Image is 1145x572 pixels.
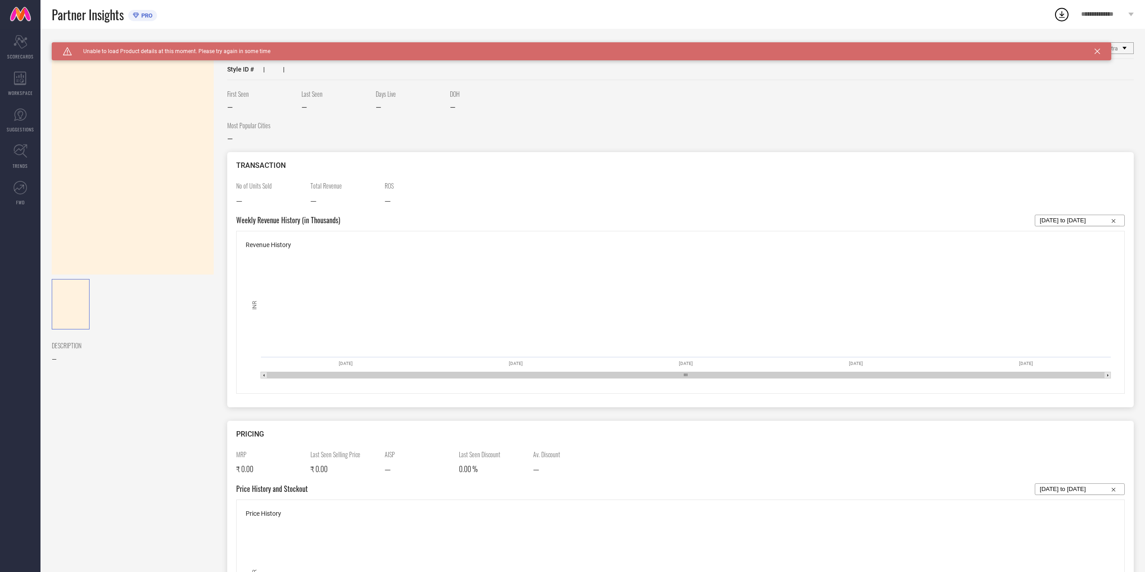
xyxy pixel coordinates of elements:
span: — [301,103,307,112]
div: PRICING [236,430,1125,438]
span: SCORECARDS [7,53,34,60]
span: Weekly Revenue History (in Thousands) [236,215,340,226]
span: ₹ 0.00 [236,464,253,474]
span: — [227,103,233,112]
span: — [376,103,381,112]
span: No of Units Sold [236,181,304,190]
span: — [533,464,539,474]
span: WORKSPACE [8,90,33,96]
div: TRANSACTION [236,161,1125,170]
span: MRP [236,450,304,459]
span: — [450,103,455,112]
div: Open download list [1054,6,1070,23]
span: Revenue History [246,241,291,248]
span: — [310,195,316,206]
span: AISP [385,450,452,459]
span: 0.00 % [459,464,478,474]
span: Price History and Stockout [236,483,308,495]
span: ₹ 0.00 [310,464,328,474]
span: SUGGESTIONS [7,126,34,133]
span: — [227,135,233,143]
span: — [236,195,242,206]
span: Most Popular Cities [227,121,295,130]
span: DOH [450,89,517,99]
span: Unable to load Product details at this moment. Please try again in some time [72,48,270,54]
text: [DATE] [1019,361,1033,366]
span: Price History [246,510,281,517]
span: ROS [385,181,452,190]
text: [DATE] [849,361,863,366]
span: — [52,356,57,363]
span: FWD [16,199,25,206]
span: Av. Discount [533,450,601,459]
span: First Seen [227,89,295,99]
span: TRENDS [13,162,28,169]
text: [DATE] [679,361,693,366]
text: [DATE] [339,361,353,366]
span: Last Seen [301,89,369,99]
span: Last Seen Selling Price [310,450,378,459]
text: INR [251,301,258,310]
span: DESCRIPTION [52,341,207,350]
input: Select... [1040,484,1120,495]
text: [DATE] [509,361,523,366]
span: — [385,464,391,474]
span: — [385,195,391,206]
span: Last Seen Discount [459,450,526,459]
span: Total Revenue [310,181,378,190]
span: PRO [139,12,153,19]
span: Days Live [376,89,443,99]
span: Style ID # [227,66,254,73]
span: Partner Insights [52,5,124,24]
input: Select... [1040,215,1120,226]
